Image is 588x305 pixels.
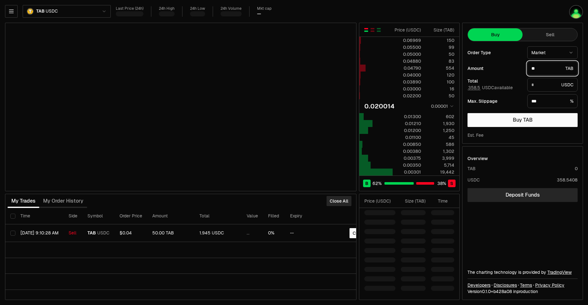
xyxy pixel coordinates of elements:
th: Filled [263,208,285,224]
a: Disclosures [494,282,517,288]
span: $0.04 [120,230,132,236]
div: 0.05000 [393,51,421,57]
div: 24h Volume [221,6,242,11]
time: [DATE] 9:10:28 AM [20,230,59,236]
div: 0.00350 [393,162,421,168]
div: 0.01300 [393,113,421,120]
div: Amount [468,66,522,71]
div: Sell [69,230,77,236]
span: 62 % [372,180,382,187]
div: 0.04000 [393,72,421,78]
div: 1,302 [426,148,454,154]
div: 0.020014 [364,102,395,111]
div: 45 [426,134,454,141]
div: Total [468,79,522,83]
div: 0.05500 [393,44,421,50]
button: Buy [468,28,523,41]
div: 0.04790 [393,65,421,71]
button: Buy TAB [468,113,578,127]
button: My Order History [39,195,87,207]
div: — [257,11,261,17]
th: Time [15,208,64,224]
div: 0.01200 [393,127,421,134]
div: 1,250 [426,127,454,134]
div: The charting technology is provided by [468,269,578,275]
span: b428a0850fad2ce3fcda438ea4d05caca7554b57 [493,289,512,294]
div: 16 [426,86,454,92]
span: 38 % [437,180,446,187]
div: 0.00850 [393,141,421,147]
div: 0.00301 [393,169,421,175]
div: 0.00375 [393,155,421,161]
iframe: Financial Chart [5,23,356,191]
div: 99 [426,44,454,50]
div: Order Type [468,50,522,55]
button: 0.00001 [429,102,454,110]
span: B [365,180,368,187]
div: 0.04880 [393,58,421,64]
th: Value [242,208,263,224]
div: 586 [426,141,454,147]
button: Select all [10,214,15,219]
div: 1.945 USDC [199,230,237,236]
div: % [527,94,578,108]
th: Symbol [82,208,115,224]
th: Order Price [115,208,147,224]
button: Close [350,228,368,238]
a: Privacy Policy [535,282,564,288]
div: TAB [527,61,578,75]
th: Expiry [285,208,328,224]
div: 24h Low [190,6,205,11]
div: Mkt cap [257,6,272,11]
div: 0.03000 [393,86,421,92]
div: Version 0.1.0 + in production [468,288,578,295]
td: -- [285,224,328,242]
button: 358.5 [468,85,481,90]
div: Price ( USDC ) [364,198,395,204]
div: 50 [426,93,454,99]
div: USDC [527,78,578,92]
div: Overview [468,155,488,162]
th: Amount [147,208,194,224]
div: 602 [426,113,454,120]
div: 0.02200 [393,93,421,99]
div: 0.00380 [393,148,421,154]
div: Max. Slippage [468,99,522,103]
div: ... [247,230,258,236]
th: Total [194,208,242,224]
div: 0.03890 [393,79,421,85]
th: Side [64,208,82,224]
div: 0.06969 [393,37,421,43]
img: JPM [569,5,583,19]
span: TAB [87,230,96,236]
div: TAB [468,165,476,172]
a: Developers [468,282,490,288]
div: 24h High [159,6,175,11]
button: Select row [10,231,15,236]
div: Last Price (24h) [116,6,143,11]
div: 3,999 [426,155,454,161]
div: 358.5408 [557,177,578,183]
div: Est. Fee [468,132,484,138]
button: Show Buy and Sell Orders [364,27,369,32]
div: 0% [268,230,280,236]
div: 83 [426,58,454,64]
div: 0.01210 [393,120,421,127]
button: Show Sell Orders Only [370,27,375,32]
span: TAB [36,9,44,14]
div: Time [431,198,448,204]
div: 50.00 TAB [152,230,189,236]
span: USDC [97,230,109,236]
a: Terms [520,282,532,288]
div: 0 [575,165,578,172]
div: 1,930 [426,120,454,127]
div: 120 [426,72,454,78]
button: My Trades [8,195,39,207]
div: USDC [468,177,480,183]
span: USDC available [468,85,513,90]
button: Sell [523,28,577,41]
div: 554 [426,65,454,71]
span: S [450,180,453,187]
img: TAB.png [27,8,34,15]
div: 50 [426,51,454,57]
